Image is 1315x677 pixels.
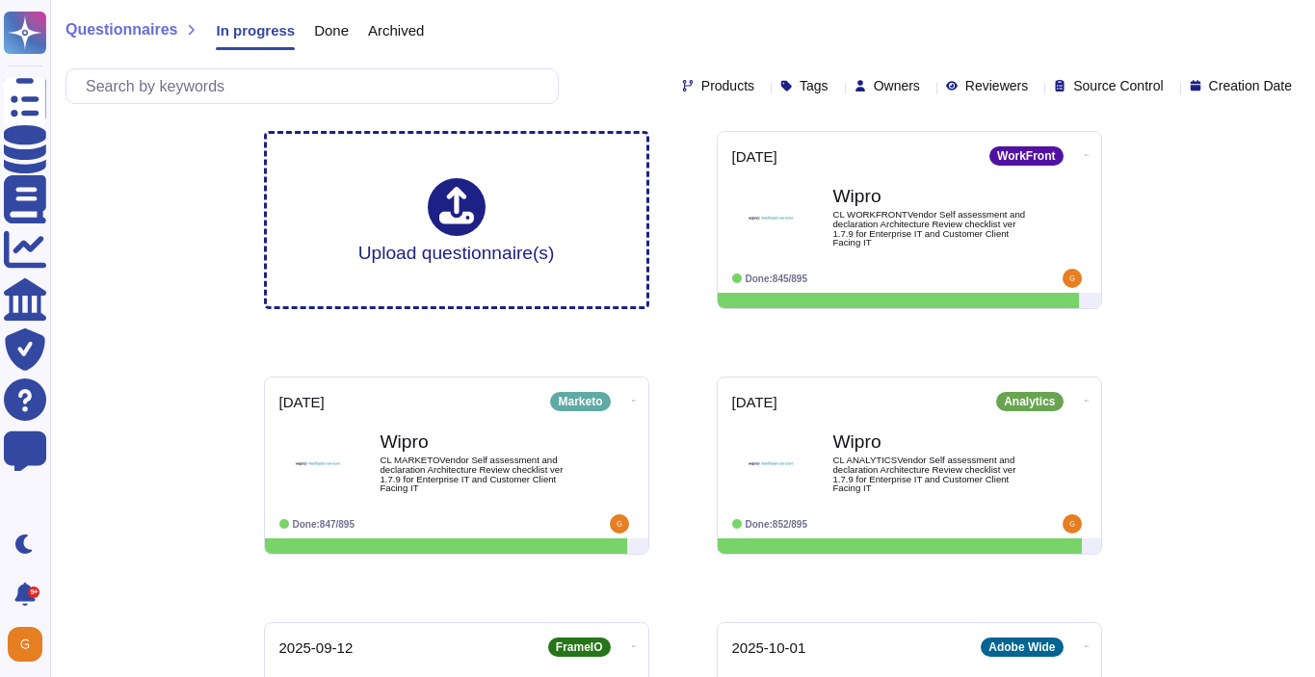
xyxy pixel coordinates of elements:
[965,79,1028,92] span: Reviewers
[548,638,611,657] div: FrameIO
[701,79,754,92] span: Products
[833,432,1026,451] b: Wipro
[76,69,558,103] input: Search by keywords
[368,23,424,38] span: Archived
[610,514,629,534] img: user
[381,432,573,451] b: Wipro
[358,178,555,262] div: Upload questionnaire(s)
[1209,79,1292,92] span: Creation Date
[746,273,808,284] span: Done: 845/895
[746,519,808,530] span: Done: 852/895
[981,638,1063,657] div: Adobe Wide
[800,79,828,92] span: Tags
[279,395,325,409] span: [DATE]
[732,395,777,409] span: [DATE]
[747,439,795,487] img: Logo
[1073,79,1163,92] span: Source Control
[833,187,1026,205] b: Wipro
[833,456,1026,492] span: CL ANALYTICSVendor Self assessment and declaration Architecture Review checklist ver 1.7.9 for En...
[381,456,573,492] span: CL MARKETOVendor Self assessment and declaration Architecture Review checklist ver 1.7.9 for Ente...
[28,586,39,598] div: 9+
[550,392,610,411] div: Marketo
[294,439,342,487] img: Logo
[279,640,354,655] span: 2025-09-12
[747,194,795,242] img: Logo
[1063,514,1082,534] img: user
[216,23,295,38] span: In progress
[8,627,42,662] img: user
[874,79,920,92] span: Owners
[293,519,355,530] span: Done: 847/895
[66,22,177,38] span: Questionnaires
[996,392,1063,411] div: Analytics
[4,623,56,665] button: user
[732,640,806,655] span: 2025-10-01
[989,146,1063,166] div: WorkFront
[732,149,777,164] span: [DATE]
[1063,269,1082,288] img: user
[833,210,1026,247] span: CL WORKFRONTVendor Self assessment and declaration Architecture Review checklist ver 1.7.9 for En...
[314,23,349,38] span: Done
